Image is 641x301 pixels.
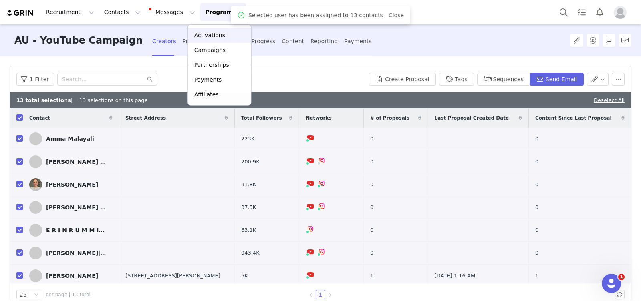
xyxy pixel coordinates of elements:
[573,3,591,21] a: Tasks
[555,3,572,21] button: Search
[29,247,113,259] a: [PERSON_NAME]|PaediatricOT
[241,226,256,234] span: 63.1K
[341,3,372,21] a: Brands
[20,290,27,299] div: 25
[241,272,248,280] span: 5K
[252,31,276,52] div: Progress
[318,203,325,209] img: instagram.svg
[34,292,39,298] i: icon: down
[46,159,106,165] div: [PERSON_NAME] Paris [PERSON_NAME] Paris
[29,132,113,145] a: Amma Malayali
[241,203,256,211] span: 37.5K
[241,249,260,257] span: 943.4K
[370,114,409,122] span: # of Proposals
[370,272,373,280] span: 1
[99,3,145,21] button: Contacts
[41,3,99,21] button: Recruitment
[306,114,331,122] span: Networks
[325,290,335,299] li: Next Page
[125,114,166,122] span: Street Address
[29,224,113,237] a: E R I N R U M M I N S
[535,272,538,280] span: 1
[241,114,282,122] span: Total Followers
[477,73,530,86] button: Sequences
[318,157,325,164] img: instagram.svg
[594,97,625,103] a: Deselect All
[248,11,383,20] span: Selected user has been assigned to 13 contacts
[328,293,333,297] i: icon: right
[609,6,635,19] button: Profile
[241,158,260,166] span: 200.9K
[16,73,54,86] button: 1 Filter
[618,274,625,280] span: 1
[370,226,373,234] span: 0
[241,181,256,189] span: 31.8K
[57,73,157,86] input: Search...
[370,158,373,166] span: 0
[29,178,42,191] img: edd2b110-e853-4862-b6ac-f3f177a0b1ed.jpg
[435,272,476,280] span: [DATE] 1:16 AM
[535,158,538,166] span: 0
[310,31,338,52] div: Reporting
[591,3,609,21] button: Notifications
[14,24,143,57] h3: AU - YouTube Campaign
[6,9,34,17] img: grin logo
[318,180,325,187] img: instagram.svg
[318,249,325,255] img: instagram.svg
[194,76,222,84] p: Payments
[29,178,113,191] a: [PERSON_NAME]
[389,12,404,18] a: Close
[194,61,229,69] p: Partnerships
[530,73,584,86] button: Send Email
[535,226,538,234] span: 0
[535,249,538,257] span: 0
[16,97,71,103] b: 13 total selections
[369,73,435,86] button: Create Proposal
[435,114,509,122] span: Last Proposal Created Date
[46,136,94,142] div: Amma Malayali
[535,135,538,143] span: 0
[535,114,612,122] span: Content Since Last Proposal
[29,155,113,168] a: [PERSON_NAME] Paris [PERSON_NAME] Paris
[306,290,316,299] li: Previous Page
[46,181,98,188] div: [PERSON_NAME]
[194,90,219,99] p: Affiliates
[614,6,627,19] img: placeholder-profile.jpg
[370,203,373,211] span: 0
[290,3,340,21] button: Reporting
[194,46,226,54] p: Campaigns
[602,274,621,293] iframe: Intercom live chat
[152,31,176,52] div: Creators
[307,226,314,232] img: instagram.svg
[308,293,313,297] i: icon: left
[29,269,113,282] a: [PERSON_NAME]
[373,3,419,21] a: Community
[147,76,153,82] i: icon: search
[46,204,106,211] div: [PERSON_NAME] COACH
[241,135,254,143] span: 223K
[125,272,220,280] span: [STREET_ADDRESS][PERSON_NAME]
[282,31,304,52] div: Content
[29,114,50,122] span: Contact
[316,290,325,299] li: 1
[200,3,246,21] button: Program
[246,3,290,21] button: Content
[46,250,106,256] div: [PERSON_NAME]|PaediatricOT
[344,31,372,52] div: Payments
[370,249,373,257] span: 0
[370,181,373,189] span: 0
[535,181,538,189] span: 0
[183,31,210,52] div: Proposals
[316,290,325,299] a: 1
[439,73,474,86] button: Tags
[370,135,373,143] span: 0
[535,203,538,211] span: 0
[16,96,147,104] div: | 13 selections on this page
[46,227,106,233] div: E R I N R U M M I N S
[46,273,98,279] div: [PERSON_NAME]
[46,291,91,298] span: per page | 13 total
[29,201,113,214] a: [PERSON_NAME] COACH
[194,31,225,40] p: Activations
[146,3,200,21] button: Messages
